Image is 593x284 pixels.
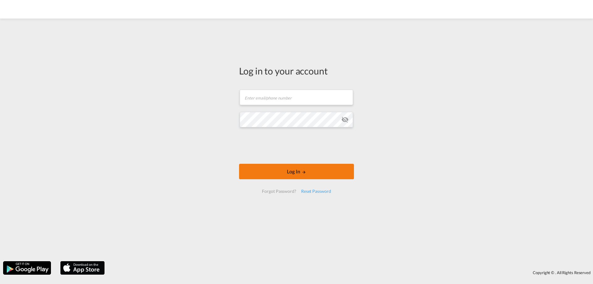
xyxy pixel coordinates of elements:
[239,64,354,77] div: Log in to your account
[250,134,343,158] iframe: reCAPTCHA
[341,116,349,123] md-icon: icon-eye-off
[239,164,354,179] button: LOGIN
[108,267,593,278] div: Copyright © . All Rights Reserved
[9,2,51,16] img: 5e2e61202c3911f0b492a5e57588b140.jpg
[259,186,298,197] div: Forgot Password?
[299,186,334,197] div: Reset Password
[2,261,52,275] img: google.png
[240,90,353,105] input: Enter email/phone number
[60,261,105,275] img: apple.png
